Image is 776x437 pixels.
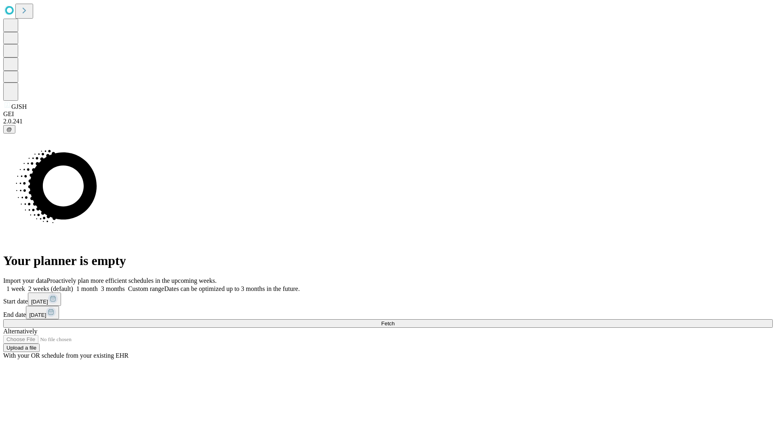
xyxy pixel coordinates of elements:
h1: Your planner is empty [3,253,773,268]
span: Dates can be optimized up to 3 months in the future. [164,285,299,292]
div: GEI [3,110,773,118]
span: [DATE] [31,299,48,305]
div: Start date [3,293,773,306]
button: [DATE] [28,293,61,306]
span: 2 weeks (default) [28,285,73,292]
span: [DATE] [29,312,46,318]
button: [DATE] [26,306,59,319]
span: 1 week [6,285,25,292]
span: @ [6,126,12,132]
span: 1 month [76,285,98,292]
div: End date [3,306,773,319]
span: With your OR schedule from your existing EHR [3,352,129,359]
button: Upload a file [3,344,40,352]
span: Proactively plan more efficient schedules in the upcoming weeks. [47,277,217,284]
button: @ [3,125,15,134]
span: Fetch [381,320,394,327]
button: Fetch [3,319,773,328]
span: Import your data [3,277,47,284]
span: Custom range [128,285,164,292]
span: Alternatively [3,328,37,335]
span: GJSH [11,103,27,110]
div: 2.0.241 [3,118,773,125]
span: 3 months [101,285,125,292]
